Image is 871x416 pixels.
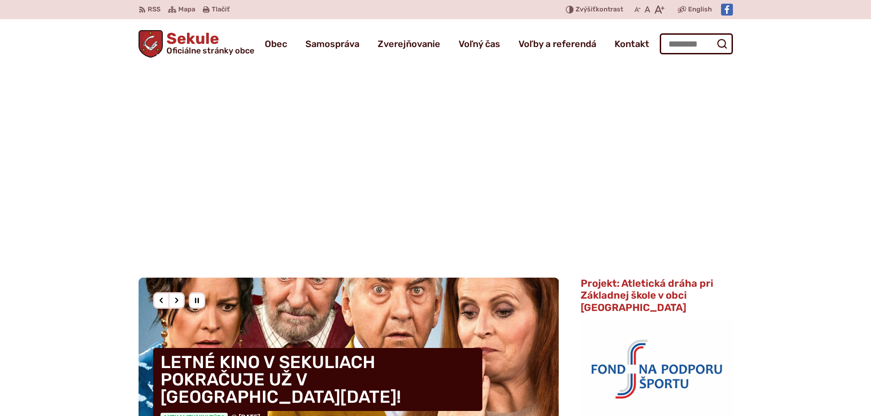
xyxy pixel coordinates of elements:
[168,292,185,309] div: Nasledujúci slajd
[305,31,359,57] a: Samospráva
[576,5,596,13] span: Zvýšiť
[139,30,163,58] img: Prejsť na domovskú stránku
[148,4,160,15] span: RSS
[686,4,714,15] a: English
[153,292,170,309] div: Predošlý slajd
[459,31,500,57] a: Voľný čas
[688,4,712,15] span: English
[139,30,255,58] a: Logo Sekule, prejsť na domovskú stránku.
[166,47,254,55] span: Oficiálne stránky obce
[378,31,440,57] a: Zverejňovanie
[212,6,230,14] span: Tlačiť
[178,4,195,15] span: Mapa
[153,348,482,411] h4: LETNÉ KINO V SEKULIACH POKRAČUJE UŽ V [GEOGRAPHIC_DATA][DATE]!
[518,31,596,57] a: Voľby a referendá
[581,277,713,314] span: Projekt: Atletická dráha pri Základnej škole v obci [GEOGRAPHIC_DATA]
[721,4,733,16] img: Prejsť na Facebook stránku
[189,292,205,309] div: Pozastaviť pohyb slajdera
[576,6,623,14] span: kontrast
[163,31,254,55] h1: Sekule
[615,31,649,57] a: Kontakt
[265,31,287,57] a: Obec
